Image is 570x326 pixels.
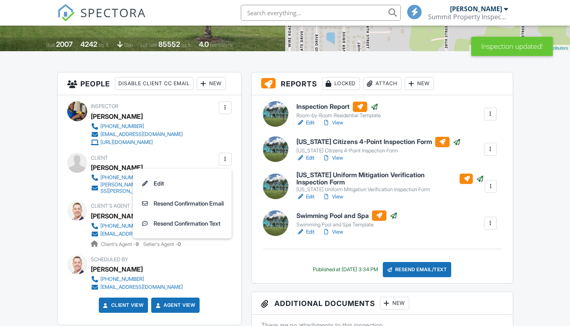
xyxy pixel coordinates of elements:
[383,262,452,277] div: Resend Email/Text
[450,5,502,13] div: [PERSON_NAME]
[136,241,139,247] strong: 9
[469,45,570,52] div: |
[380,297,409,310] div: New
[80,4,146,21] span: SPECTORA
[296,102,381,112] h6: Inspection Report
[138,214,227,234] a: Resend Confirmation Text
[154,301,195,309] a: Agent View
[100,174,144,181] div: [PHONE_NUMBER]
[91,210,143,222] a: [PERSON_NAME]
[322,193,343,201] a: View
[138,194,227,214] a: Resend Confirmation Email
[296,102,381,119] a: Inspection Report Room-by-Room Residential Template
[91,110,143,122] div: [PERSON_NAME]
[322,119,343,127] a: View
[98,42,110,48] span: sq. ft.
[181,42,191,48] span: sq.ft.
[252,72,513,95] h3: Reports
[101,241,140,247] span: Client's Agent -
[115,77,194,90] div: Disable Client CC Email
[91,182,217,194] a: [PERSON_NAME][DOMAIN_NAME][EMAIL_ADDRESS][PERSON_NAME][DOMAIN_NAME]
[363,77,402,90] div: Attach
[57,11,146,28] a: SPECTORA
[100,223,144,229] div: [PHONE_NUMBER]
[100,139,153,146] div: [URL][DOMAIN_NAME]
[91,203,130,209] span: Client's Agent
[296,137,461,154] a: [US_STATE] Citizens 4-Point Inspection Form [US_STATE] Citizens 4-Point Inspection Form
[57,4,75,22] img: The Best Home Inspection Software - Spectora
[178,241,181,247] strong: 0
[91,222,183,230] a: [PHONE_NUMBER]
[91,162,143,174] div: [PERSON_NAME]
[100,276,144,282] div: [PHONE_NUMBER]
[296,112,381,119] div: Room-by-Room Residential Template
[296,137,461,147] h6: [US_STATE] Citizens 4-Point Inspection Form
[100,123,144,130] div: [PHONE_NUMBER]
[210,42,233,48] span: bathrooms
[91,130,183,138] a: [EMAIL_ADDRESS][DOMAIN_NAME]
[241,5,401,21] input: Search everything...
[100,231,183,237] div: [EMAIL_ADDRESS][DOMAIN_NAME]
[313,266,378,273] div: Published at [DATE] 3:34 PM
[322,228,343,236] a: View
[46,42,55,48] span: Built
[102,301,144,309] a: Client View
[296,172,484,186] h6: [US_STATE] Uniform Mitigation Verification Inspection Form
[140,42,157,48] span: Lot Size
[91,103,118,109] span: Inspector
[100,182,217,194] div: [PERSON_NAME][DOMAIN_NAME][EMAIL_ADDRESS][PERSON_NAME][DOMAIN_NAME]
[91,275,183,283] a: [PHONE_NUMBER]
[296,210,398,221] h6: Swimming Pool and Spa
[91,283,183,291] a: [EMAIL_ADDRESS][DOMAIN_NAME]
[91,256,128,262] span: Scheduled By
[91,155,108,161] span: Client
[428,13,508,21] div: Summit Property Inspections Inc
[296,148,461,154] div: [US_STATE] Citizens 4-Point Inspection Form
[158,40,180,48] div: 85552
[100,131,183,138] div: [EMAIL_ADDRESS][DOMAIN_NAME]
[91,122,183,130] a: [PHONE_NUMBER]
[138,174,227,194] a: Edit
[80,40,97,48] div: 4242
[91,174,217,182] a: [PHONE_NUMBER]
[58,72,241,95] h3: People
[322,154,343,162] a: View
[199,40,209,48] div: 4.0
[91,138,183,146] a: [URL][DOMAIN_NAME]
[296,186,484,193] div: [US_STATE] Uniform Mitigation Verification Inspection Form
[91,230,183,238] a: [EMAIL_ADDRESS][DOMAIN_NAME]
[91,263,143,275] div: [PERSON_NAME]
[143,241,181,247] span: Seller's Agent -
[296,210,398,228] a: Swimming Pool and Spa Swimming Pool and Spa Template
[197,77,226,90] div: New
[296,193,314,201] a: Edit
[100,284,183,290] div: [EMAIL_ADDRESS][DOMAIN_NAME]
[56,40,73,48] div: 2007
[405,77,434,90] div: New
[296,154,314,162] a: Edit
[296,228,314,236] a: Edit
[252,292,513,315] h3: Additional Documents
[296,119,314,127] a: Edit
[124,42,133,48] span: slab
[296,172,484,193] a: [US_STATE] Uniform Mitigation Verification Inspection Form [US_STATE] Uniform Mitigation Verifica...
[296,222,398,228] div: Swimming Pool and Spa Template
[322,77,360,90] div: Locked
[471,37,553,56] div: Inspection updated!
